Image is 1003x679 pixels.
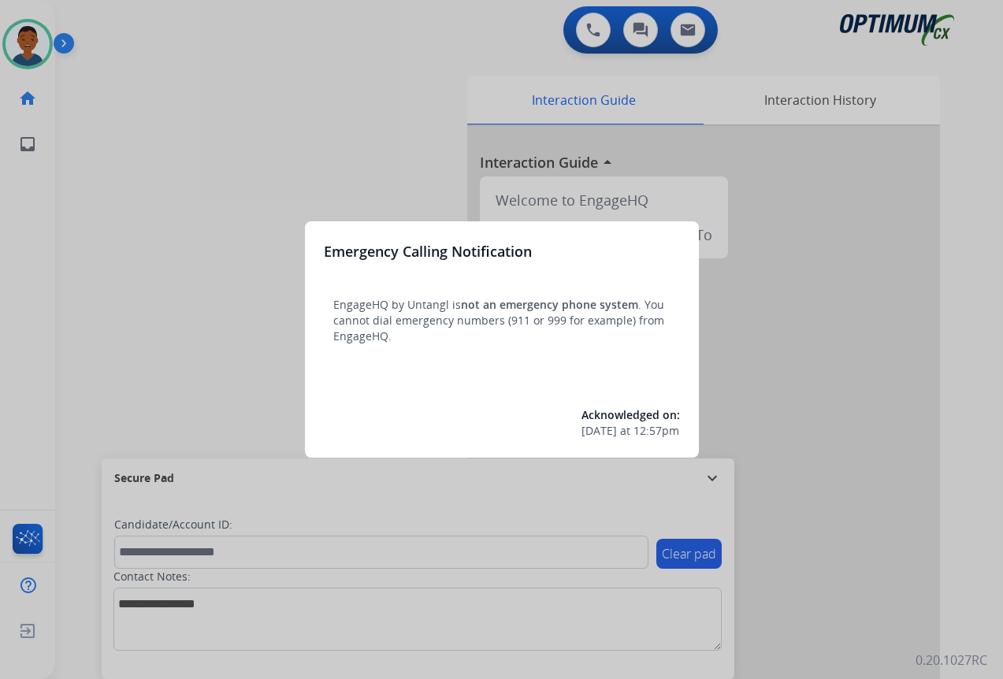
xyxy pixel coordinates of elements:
[461,297,638,312] span: not an emergency phone system
[581,407,680,422] span: Acknowledged on:
[333,297,671,344] p: EngageHQ by Untangl is . You cannot dial emergency numbers (911 or 999 for example) from EngageHQ.
[916,651,987,670] p: 0.20.1027RC
[324,240,532,262] h3: Emergency Calling Notification
[581,423,617,439] span: [DATE]
[581,423,680,439] div: at
[633,423,679,439] span: 12:57pm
